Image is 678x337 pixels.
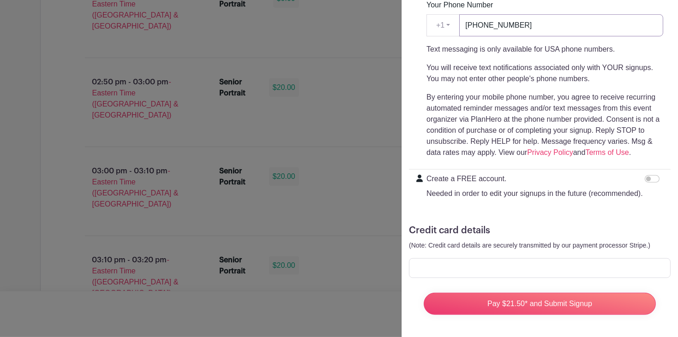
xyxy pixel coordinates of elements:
[409,242,650,249] small: (Note: Credit card details are securely transmitted by our payment processor Stripe.)
[426,173,643,184] p: Create a FREE account.
[409,225,671,236] h5: Credit card details
[426,44,663,55] p: Text messaging is only available for USA phone numbers.
[426,92,663,158] p: By entering your mobile phone number, you agree to receive recurring automated reminder messages ...
[426,14,460,36] button: +1
[426,62,663,84] p: You will receive text notifications associated only with YOUR signups. You may not enter other pe...
[585,148,629,156] a: Terms of Use
[415,264,665,272] iframe: Secure card payment input frame
[424,293,656,315] input: Pay $21.50* and Submit Signup
[426,188,643,199] p: Needed in order to edit your signups in the future (recommended).
[527,148,573,156] a: Privacy Policy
